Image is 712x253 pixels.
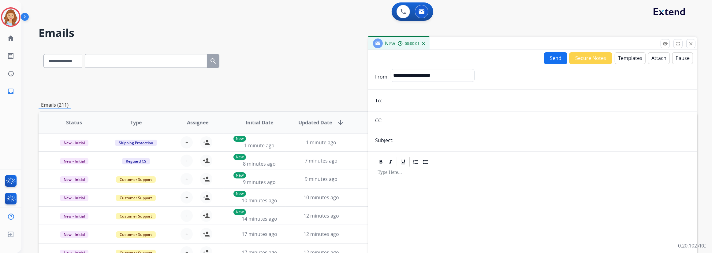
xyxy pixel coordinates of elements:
[7,35,14,42] mat-icon: home
[116,231,156,238] span: Customer Support
[337,119,344,126] mat-icon: arrow_downward
[242,231,277,237] span: 17 minutes ago
[544,52,567,64] button: Send
[375,137,394,144] p: Subject:
[39,27,697,39] h2: Emails
[203,139,210,146] mat-icon: person_add
[304,194,339,201] span: 10 minutes ago
[672,52,693,64] button: Pause
[60,140,88,146] span: New - Initial
[66,119,82,126] span: Status
[181,136,193,148] button: +
[233,136,246,142] p: New
[662,41,668,46] mat-icon: remove_red_eye
[306,139,336,146] span: 1 minute ago
[688,41,694,46] mat-icon: close
[678,242,706,249] p: 0.20.1027RC
[243,160,276,167] span: 8 minutes ago
[60,213,88,219] span: New - Initial
[116,176,156,183] span: Customer Support
[304,212,339,219] span: 12 minutes ago
[376,157,386,167] div: Bold
[185,212,188,219] span: +
[116,213,156,219] span: Customer Support
[304,231,339,237] span: 12 minutes ago
[399,157,408,167] div: Underline
[60,195,88,201] span: New - Initial
[233,172,246,178] p: New
[386,157,395,167] div: Italic
[181,228,193,240] button: +
[122,158,150,164] span: Reguard CS
[411,157,420,167] div: Ordered List
[210,57,217,65] mat-icon: search
[181,191,193,204] button: +
[298,119,332,126] span: Updated Date
[242,197,277,204] span: 10 minutes ago
[203,230,210,238] mat-icon: person_add
[115,140,157,146] span: Shipping Protection
[385,40,395,47] span: New
[60,158,88,164] span: New - Initial
[60,231,88,238] span: New - Initial
[181,210,193,222] button: +
[233,191,246,197] p: New
[181,173,193,185] button: +
[130,119,142,126] span: Type
[185,157,188,164] span: +
[7,52,14,60] mat-icon: list_alt
[203,157,210,164] mat-icon: person_add
[2,9,19,26] img: avatar
[305,176,337,182] span: 9 minutes ago
[648,52,670,64] button: Attach
[244,142,274,149] span: 1 minute ago
[243,179,276,185] span: 9 minutes ago
[187,119,208,126] span: Assignee
[405,41,420,46] span: 00:00:01
[116,195,156,201] span: Customer Support
[185,139,188,146] span: +
[305,157,337,164] span: 7 minutes ago
[569,52,612,64] button: Secure Notes
[615,52,646,64] button: Templates
[185,194,188,201] span: +
[421,157,430,167] div: Bullet List
[203,212,210,219] mat-icon: person_add
[39,101,71,109] p: Emails (211)
[181,155,193,167] button: +
[203,175,210,183] mat-icon: person_add
[233,154,246,160] p: New
[375,117,383,124] p: CC:
[185,175,188,183] span: +
[233,209,246,215] p: New
[375,97,382,104] p: To:
[7,88,14,95] mat-icon: inbox
[246,119,273,126] span: Initial Date
[185,230,188,238] span: +
[203,194,210,201] mat-icon: person_add
[242,215,277,222] span: 14 minutes ago
[375,73,389,80] p: From:
[7,70,14,77] mat-icon: history
[675,41,681,46] mat-icon: fullscreen
[60,176,88,183] span: New - Initial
